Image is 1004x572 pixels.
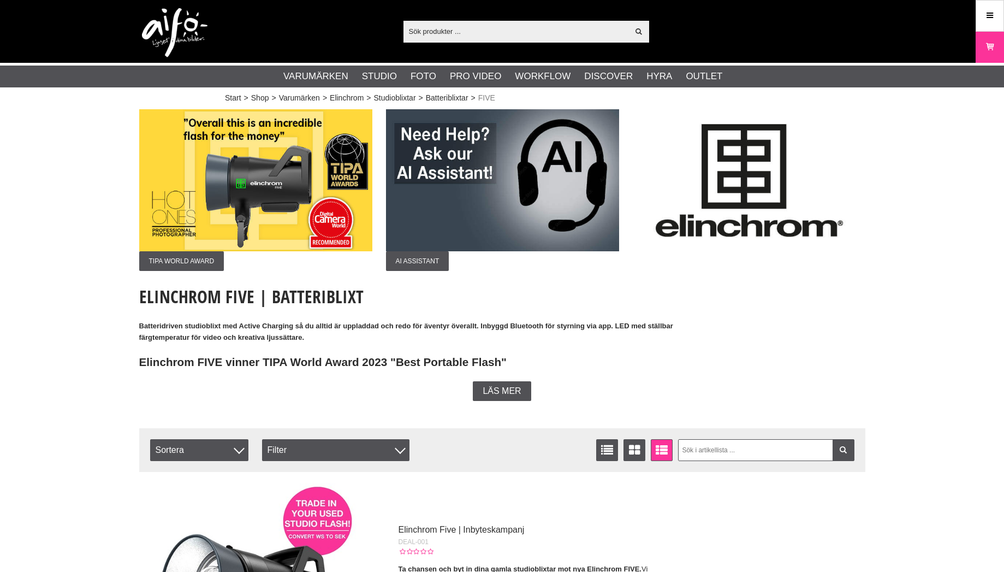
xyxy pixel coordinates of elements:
[584,69,633,84] a: Discover
[450,69,501,84] a: Pro Video
[646,69,672,84] a: Hyra
[139,109,372,251] img: Annons:011 ban-elin-FIVE-007.jpg
[386,109,619,251] img: Annons:014 ban-elin-AIelin.jpg
[362,69,397,84] a: Studio
[419,92,423,104] span: >
[623,439,645,461] a: Fönstervisning
[386,109,619,271] a: Annons:014 ban-elin-AIelin.jpgAI Assistant
[678,439,854,461] input: Sök i artikellista ...
[142,8,207,57] img: logo.png
[386,251,449,271] span: AI Assistant
[139,251,224,271] span: TIPA World Award
[244,92,248,104] span: >
[478,92,495,104] span: FIVE
[686,69,722,84] a: Outlet
[150,439,248,461] span: Sortera
[279,92,320,104] a: Varumärken
[139,109,372,271] a: Annons:011 ban-elin-FIVE-007.jpgTIPA World Award
[651,439,673,461] a: Utökad listvisning
[139,322,673,341] strong: Batteridriven studioblixt med Active Charging så du alltid är uppladdad och redo för äventyr över...
[399,525,525,534] a: Elinchrom Five | Inbyteskampanj
[330,92,364,104] a: Elinchrom
[139,355,696,370] h2: Elinchrom FIVE vinner TIPA World Award 2023 "Best Portable Flash"
[323,92,327,104] span: >
[399,538,429,546] span: DEAL-001
[515,69,571,84] a: Workflow
[411,69,436,84] a: Foto
[483,386,521,396] span: Läs mer
[374,92,416,104] a: Studioblixtar
[271,92,276,104] span: >
[471,92,476,104] span: >
[833,439,854,461] a: Filtrera
[426,92,468,104] a: Batteriblixtar
[262,439,409,461] div: Filter
[403,23,629,39] input: Sök produkter ...
[225,92,241,104] a: Start
[251,92,269,104] a: Shop
[633,109,866,251] img: Annons:012 ban-elin-logga.jpg
[139,285,696,309] h1: Elinchrom FIVE | Batteriblixt
[596,439,618,461] a: Listvisning
[283,69,348,84] a: Varumärken
[399,547,433,557] div: Kundbetyg: 0
[366,92,371,104] span: >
